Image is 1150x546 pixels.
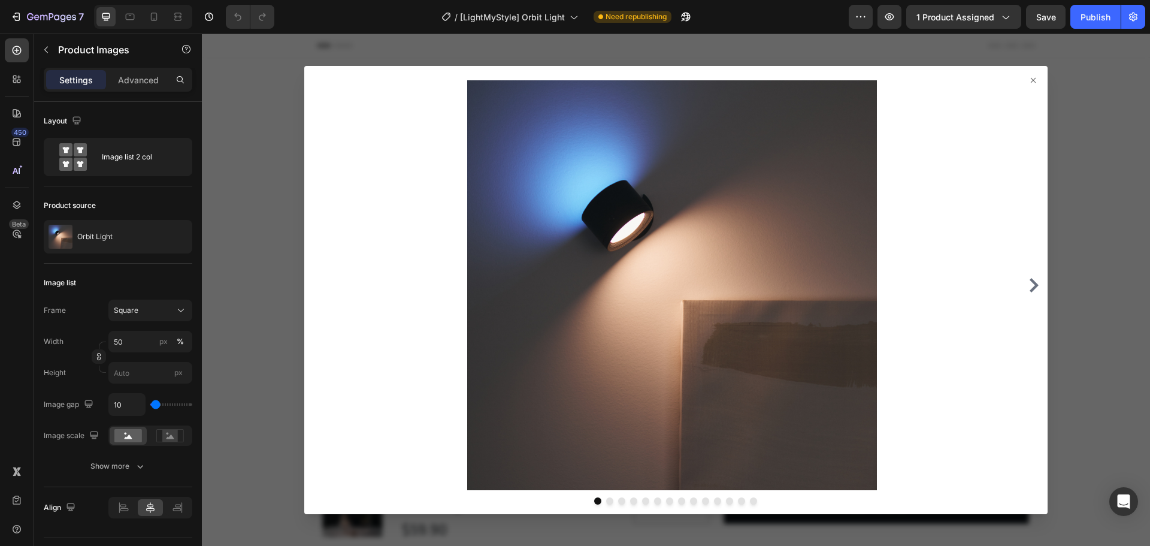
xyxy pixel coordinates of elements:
button: Show more [44,455,192,477]
div: Image scale [44,428,101,444]
div: % [177,336,184,347]
span: Save [1036,12,1056,22]
button: Dot [464,464,471,471]
button: Dot [536,464,543,471]
button: Dot [500,464,507,471]
button: Dot [416,464,423,471]
button: Dot [476,464,483,471]
label: Height [44,367,66,378]
img: product feature img [49,225,72,249]
button: px [173,334,187,349]
label: Frame [44,305,66,316]
div: Beta [9,219,29,229]
span: Square [114,305,138,316]
div: Undo/Redo [226,5,274,29]
span: [LightMyStyle] Orbit Light [460,11,565,23]
button: Dot [404,464,411,471]
div: px [159,336,168,347]
span: px [174,368,183,377]
input: px% [108,331,192,352]
div: Open Intercom Messenger [1109,487,1138,516]
button: Dot [548,464,555,471]
div: Layout [44,113,84,129]
button: 7 [5,5,89,29]
div: Product source [44,200,96,211]
button: Dot [488,464,495,471]
span: Need republishing [606,11,667,22]
button: Dot [440,464,447,471]
p: Settings [59,74,93,86]
button: Dot [392,464,400,471]
button: Dot [452,464,459,471]
button: Square [108,300,192,321]
input: Auto [109,394,145,415]
div: 450 [11,128,29,137]
button: Save [1026,5,1066,29]
button: Dot [428,464,435,471]
div: Image list 2 col [102,143,175,171]
div: Show more [90,460,146,472]
div: Image list [44,277,76,288]
button: Dot [512,464,519,471]
span: 1 product assigned [916,11,994,23]
p: Orbit Light [77,233,113,241]
iframe: Design area [202,34,1150,546]
button: 1 product assigned [906,5,1021,29]
div: Image gap [44,397,96,413]
label: Width [44,336,63,347]
button: Carousel Next Arrow [825,245,839,259]
button: % [156,334,171,349]
div: Publish [1081,11,1110,23]
button: Dot [524,464,531,471]
input: px [108,362,192,384]
p: Advanced [118,74,159,86]
span: / [455,11,458,23]
p: 7 [78,10,84,24]
p: Product Images [58,43,160,57]
div: Align [44,500,78,516]
button: Publish [1070,5,1121,29]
